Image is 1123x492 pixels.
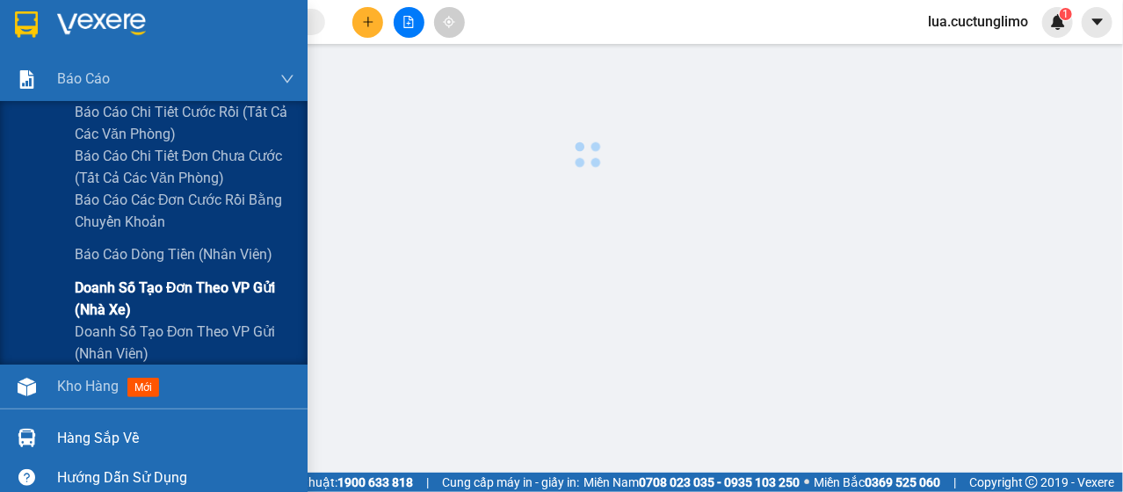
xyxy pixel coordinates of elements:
[804,479,809,486] span: ⚪️
[57,68,110,90] span: Báo cáo
[352,7,383,38] button: plus
[57,425,294,452] div: Hàng sắp về
[434,7,465,38] button: aim
[1062,8,1069,20] span: 1
[18,70,36,89] img: solution-icon
[814,473,940,492] span: Miền Bắc
[1025,476,1038,488] span: copyright
[57,465,294,491] div: Hướng dẫn sử dụng
[865,475,940,489] strong: 0369 525 060
[280,72,294,86] span: down
[75,145,294,189] span: Báo cáo chi tiết đơn chưa cước (Tất cả các văn phòng)
[57,378,119,394] span: Kho hàng
[583,473,800,492] span: Miền Nam
[251,473,413,492] span: Hỗ trợ kỹ thuật:
[426,473,429,492] span: |
[75,277,294,321] span: Doanh số tạo đơn theo VP gửi (nhà xe)
[443,16,455,28] span: aim
[127,378,159,397] span: mới
[639,475,800,489] strong: 0708 023 035 - 0935 103 250
[1060,8,1072,20] sup: 1
[402,16,415,28] span: file-add
[442,473,579,492] span: Cung cấp máy in - giấy in:
[15,11,38,38] img: logo-vxr
[18,429,36,447] img: warehouse-icon
[1082,7,1112,38] button: caret-down
[75,243,272,265] span: Báo cáo dòng tiền (nhân viên)
[394,7,424,38] button: file-add
[1090,14,1105,30] span: caret-down
[914,11,1042,33] span: lua.cuctunglimo
[1050,14,1066,30] img: icon-new-feature
[75,189,294,233] span: Báo cáo các đơn cước rồi bằng chuyển khoản
[75,321,294,365] span: Doanh số tạo đơn theo VP gửi (nhân viên)
[337,475,413,489] strong: 1900 633 818
[953,473,956,492] span: |
[75,101,294,145] span: Báo cáo chi tiết cước rồi (tất cả các văn phòng)
[362,16,374,28] span: plus
[18,469,35,486] span: question-circle
[18,378,36,396] img: warehouse-icon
